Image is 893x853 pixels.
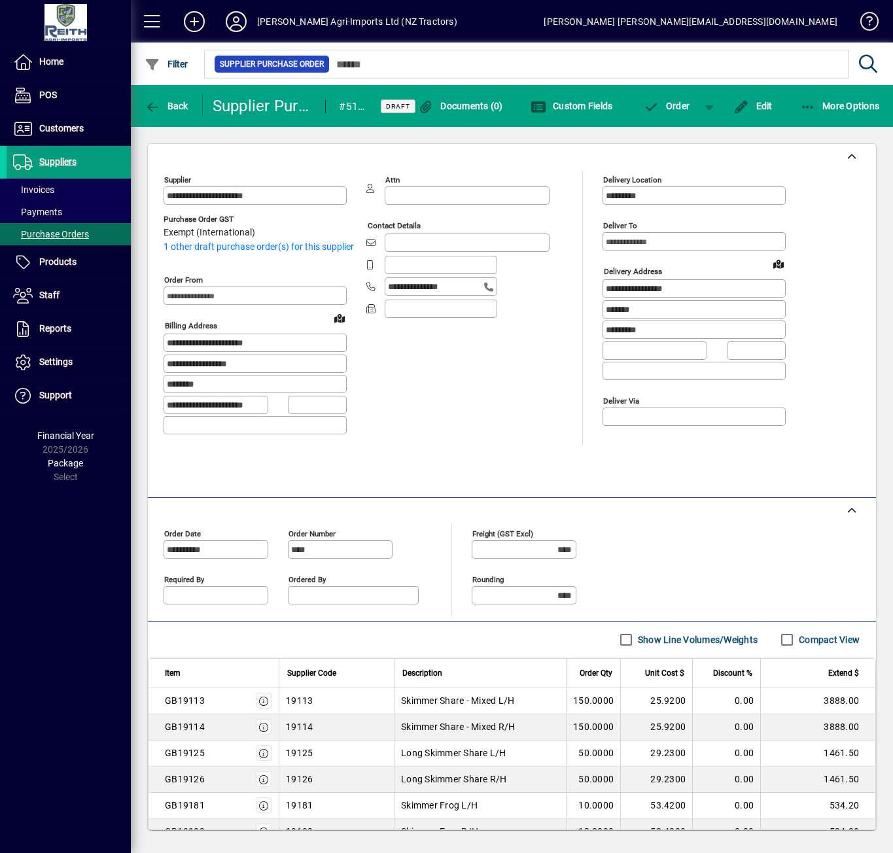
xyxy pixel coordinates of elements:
[7,379,131,412] a: Support
[620,714,692,740] td: 25.9200
[7,46,131,78] a: Home
[637,94,696,118] button: Order
[173,10,215,33] button: Add
[692,819,760,845] td: 0.00
[401,773,507,786] span: Long Skimmer Share R/H
[385,175,400,184] mat-label: Attn
[566,740,620,767] td: 50.0000
[13,207,62,217] span: Payments
[39,90,57,100] span: POS
[289,574,326,583] mat-label: Ordered by
[164,175,191,184] mat-label: Supplier
[692,688,760,714] td: 0.00
[39,357,73,367] span: Settings
[692,767,760,793] td: 0.00
[620,688,692,714] td: 25.9200
[289,529,336,538] mat-label: Order number
[800,101,880,111] span: More Options
[544,11,837,32] div: [PERSON_NAME] [PERSON_NAME][EMAIL_ADDRESS][DOMAIN_NAME]
[279,819,394,845] td: 19182
[141,52,192,76] button: Filter
[7,346,131,379] a: Settings
[645,666,684,680] span: Unit Cost $
[165,773,205,786] div: GB19126
[692,740,760,767] td: 0.00
[7,113,131,145] a: Customers
[279,688,394,714] td: 19113
[131,94,203,118] app-page-header-button: Back
[472,529,533,538] mat-label: Freight (GST excl)
[39,156,77,167] span: Suppliers
[401,746,506,759] span: Long Skimmer Share L/H
[215,10,257,33] button: Profile
[566,714,620,740] td: 150.0000
[566,767,620,793] td: 50.0000
[527,94,616,118] button: Custom Fields
[164,529,201,538] mat-label: Order date
[39,390,72,400] span: Support
[145,59,188,69] span: Filter
[220,58,324,71] span: Supplier Purchase Order
[401,799,478,812] span: Skimmer Frog L/H
[401,825,478,838] span: Skimmer Frog R/H
[692,793,760,819] td: 0.00
[257,11,457,32] div: [PERSON_NAME] Agri-Imports Ltd (NZ Tractors)
[760,740,875,767] td: 1461.50
[164,228,255,238] span: Exempt (International)
[797,94,883,118] button: More Options
[213,96,313,116] div: Supplier Purchase Order
[768,253,789,274] a: View on map
[828,666,859,680] span: Extend $
[165,720,205,733] div: GB19114
[603,175,661,184] mat-label: Delivery Location
[401,694,514,707] span: Skimmer Share - Mixed L/H
[279,793,394,819] td: 19181
[566,793,620,819] td: 10.0000
[165,746,205,759] div: GB19125
[733,101,773,111] span: Edit
[7,223,131,245] a: Purchase Orders
[603,221,637,230] mat-label: Deliver To
[620,740,692,767] td: 29.2300
[415,94,506,118] button: Documents (0)
[418,101,503,111] span: Documents (0)
[39,56,63,67] span: Home
[402,666,442,680] span: Description
[635,633,758,646] label: Show Line Volumes/Weights
[643,101,690,111] span: Order
[7,179,131,201] a: Invoices
[713,666,752,680] span: Discount %
[7,246,131,279] a: Products
[164,240,366,254] div: 1 other draft purchase order(s) for this supplier
[760,767,875,793] td: 1461.50
[692,714,760,740] td: 0.00
[760,714,875,740] td: 3888.00
[329,307,350,328] a: View on map
[603,396,639,405] mat-label: Deliver via
[620,793,692,819] td: 53.4200
[850,3,877,45] a: Knowledge Base
[796,633,860,646] label: Compact View
[472,574,504,583] mat-label: Rounding
[386,102,410,111] span: Draft
[37,430,94,441] span: Financial Year
[165,666,181,680] span: Item
[165,799,205,812] div: GB19181
[339,96,364,117] div: #5194
[7,279,131,312] a: Staff
[7,313,131,345] a: Reports
[279,767,394,793] td: 19126
[401,720,515,733] span: Skimmer Share - Mixed R/H
[279,740,394,767] td: 19125
[730,94,776,118] button: Edit
[164,275,203,285] mat-label: Order from
[7,201,131,223] a: Payments
[164,574,204,583] mat-label: Required by
[7,79,131,112] a: POS
[531,101,613,111] span: Custom Fields
[279,714,394,740] td: 19114
[39,290,60,300] span: Staff
[760,819,875,845] td: 534.20
[165,694,205,707] div: GB19113
[287,666,336,680] span: Supplier Code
